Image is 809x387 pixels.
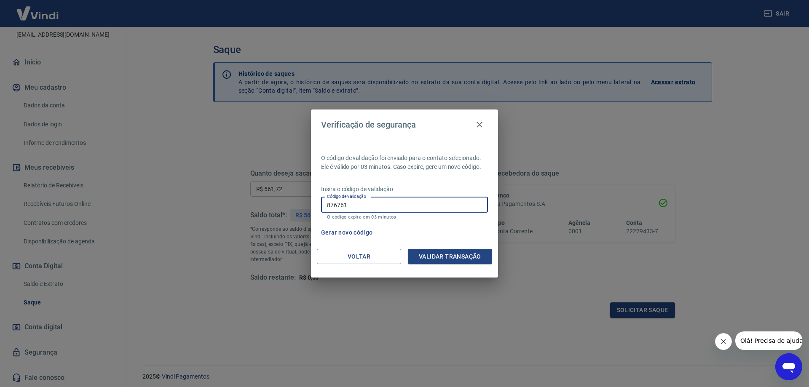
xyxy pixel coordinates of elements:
[321,185,488,194] p: Insira o código de validação
[715,333,732,350] iframe: Fechar mensagem
[321,154,488,171] p: O código de validação foi enviado para o contato selecionado. Ele é válido por 03 minutos. Caso e...
[321,120,416,130] h4: Verificação de segurança
[775,353,802,380] iframe: Botão para abrir a janela de mensagens
[408,249,492,264] button: Validar transação
[318,225,376,240] button: Gerar novo código
[327,193,366,200] label: Código de validação
[735,331,802,350] iframe: Mensagem da empresa
[327,214,482,220] p: O código expira em 03 minutos.
[317,249,401,264] button: Voltar
[5,6,71,13] span: Olá! Precisa de ajuda?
